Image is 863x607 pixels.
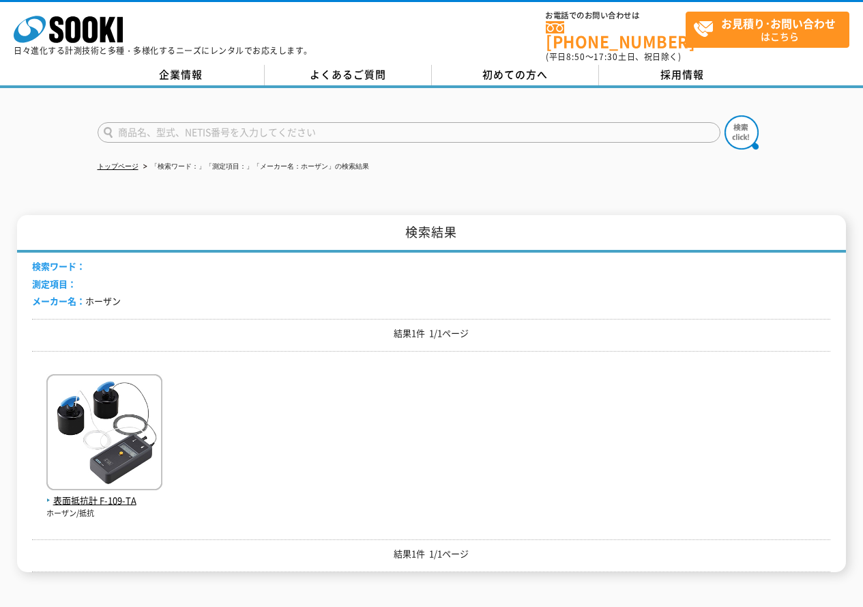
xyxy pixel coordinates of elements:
[482,67,548,82] span: 初めての方へ
[32,259,85,272] span: 検索ワード：
[566,51,585,63] span: 8:50
[32,294,121,309] li: ホーザン
[546,12,686,20] span: お電話でのお問い合わせは
[686,12,849,48] a: お見積り･お問い合わせはこちら
[32,294,85,307] span: メーカー名：
[432,65,599,85] a: 初めての方へ
[46,508,162,520] p: ホーザン/抵抗
[32,547,830,561] p: 結果1件 1/1ページ
[14,46,312,55] p: 日々進化する計測技術と多種・多様化するニーズにレンタルでお応えします。
[17,215,845,253] h1: 検索結果
[546,51,681,63] span: (平日 ～ 土日、祝日除く)
[693,12,849,46] span: はこちら
[594,51,618,63] span: 17:30
[46,374,162,494] img: F-109-TA
[98,163,138,170] a: トップページ
[599,65,766,85] a: 採用情報
[98,65,265,85] a: 企業情報
[265,65,432,85] a: よくあるご質問
[721,15,836,31] strong: お見積り･お問い合わせ
[32,277,76,290] span: 測定項目：
[725,115,759,150] img: btn_search.png
[46,479,162,508] a: 表面抵抗計 F-109-TA
[46,494,162,508] span: 表面抵抗計 F-109-TA
[32,326,830,341] p: 結果1件 1/1ページ
[546,21,686,49] a: [PHONE_NUMBER]
[98,122,720,143] input: 商品名、型式、NETIS番号を入力してください
[141,160,369,174] li: 「検索ワード：」「測定項目：」「メーカー名：ホーザン」の検索結果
